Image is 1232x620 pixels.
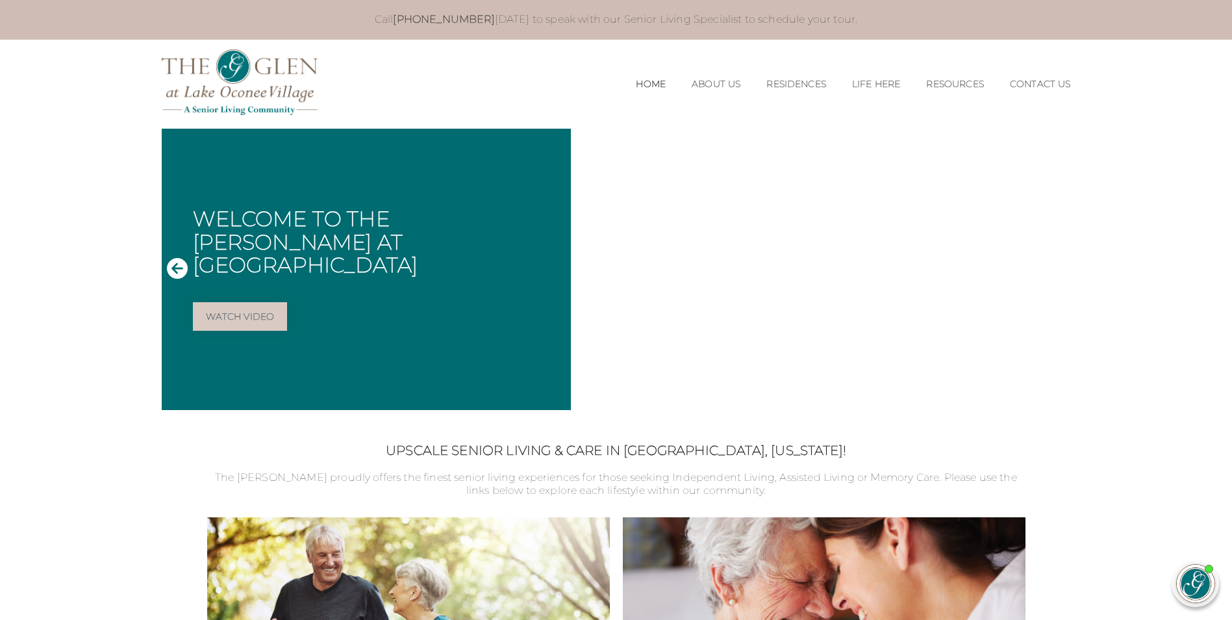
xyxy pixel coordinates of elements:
a: About Us [692,79,740,90]
p: The [PERSON_NAME] proudly offers the finest senior living experiences for those seeking Independe... [207,471,1025,498]
img: The Glen Lake Oconee Home [162,49,318,115]
img: avatar [1177,565,1214,602]
button: Next Slide [1045,257,1066,281]
a: Residences [766,79,826,90]
h1: Welcome to The [PERSON_NAME] at [GEOGRAPHIC_DATA] [193,207,560,276]
a: Contact Us [1010,79,1071,90]
a: Life Here [852,79,900,90]
a: Watch Video [193,302,288,331]
div: Slide 1 of 1 [162,129,1071,410]
h2: Upscale Senior Living & Care in [GEOGRAPHIC_DATA], [US_STATE]! [207,443,1025,458]
a: [PHONE_NUMBER] [393,13,494,25]
a: Resources [926,79,983,90]
p: Call [DATE] to speak with our Senior Living Specialist to schedule your tour. [175,13,1058,27]
a: Home [636,79,666,90]
iframe: Embedded Vimeo Video [571,129,1071,410]
iframe: iframe [975,270,1219,547]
